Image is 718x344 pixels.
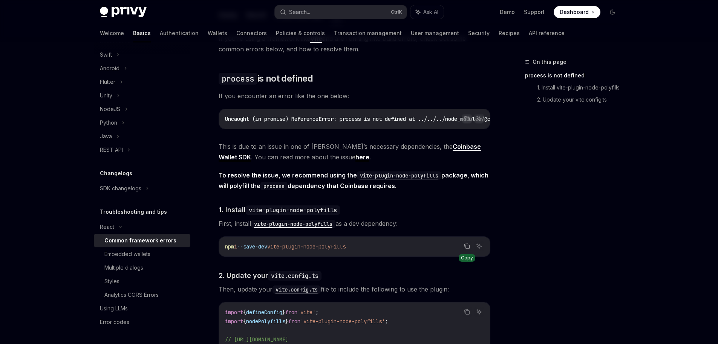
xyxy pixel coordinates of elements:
[285,318,288,325] span: }
[100,318,129,327] div: Error codes
[300,318,385,325] span: 'vite-plugin-node-polyfills'
[525,69,625,82] a: process is not defined
[529,24,565,42] a: API reference
[219,218,490,229] span: First, install as a dev dependency:
[237,243,267,250] span: --save-dev
[94,288,190,302] a: Analytics CORS Errors
[537,82,625,94] a: 1. Install vite-plugin-node-polyfills
[410,5,444,19] button: Ask AI
[268,271,321,281] code: vite.config.ts
[225,243,234,250] span: npm
[234,243,237,250] span: i
[537,94,625,106] a: 2. Update your vite.config.ts
[251,220,335,227] a: vite-plugin-node-polyfills
[104,290,159,299] div: Analytics CORS Errors
[462,307,472,317] button: Copy the contents from the code block
[94,315,190,329] a: Error codes
[100,105,120,114] div: NodeJS
[104,277,119,286] div: Styles
[104,250,150,259] div: Embedded wallets
[334,24,402,42] a: Transaction management
[462,241,472,251] button: Copy the contents from the code block
[273,285,321,293] a: vite.config.ts
[100,118,117,127] div: Python
[100,184,141,193] div: SDK changelogs
[100,50,112,59] div: Swift
[385,318,388,325] span: ;
[160,24,199,42] a: Authentication
[219,205,340,215] span: 1. Install
[474,241,484,251] button: Ask AI
[236,24,267,42] a: Connectors
[100,169,132,178] h5: Changelogs
[459,254,475,262] div: Copy
[423,8,438,16] span: Ask AI
[225,116,623,122] span: Uncaught (in promise) ReferenceError: process is not defined at ../../../node_modules/@coinbase/w...
[282,309,285,316] span: }
[355,153,369,161] a: here
[246,318,285,325] span: nodePolyfills
[251,220,335,228] code: vite-plugin-node-polyfills
[100,24,124,42] a: Welcome
[246,309,282,316] span: defineConfig
[219,171,488,190] strong: To resolve the issue, we recommend using the package, which will polyfill the dependency that Coi...
[100,91,112,100] div: Unity
[100,207,167,216] h5: Troubleshooting and tips
[524,8,545,16] a: Support
[285,309,297,316] span: from
[219,33,490,54] span: If you’re using a framework like and are running into build errors, check out some common errors ...
[100,132,112,141] div: Java
[94,234,190,247] a: Common framework errors
[606,6,618,18] button: Toggle dark mode
[315,309,318,316] span: ;
[225,318,243,325] span: import
[104,236,176,245] div: Common framework errors
[219,141,490,162] span: This is due to an issue in one of [PERSON_NAME]’s necessary dependencies, the . You can read more...
[474,307,484,317] button: Ask AI
[94,302,190,315] a: Using LLMs
[499,24,520,42] a: Recipes
[468,24,490,42] a: Security
[104,263,143,272] div: Multiple dialogs
[289,8,310,17] div: Search...
[219,73,257,85] code: process
[100,77,115,86] div: Flutter
[100,145,123,154] div: REST API
[219,73,313,85] span: is not defined
[357,171,441,179] a: vite-plugin-node-polyfills
[288,318,300,325] span: from
[246,205,340,215] code: vite-plugin-node-polyfills
[267,243,346,250] span: vite-plugin-node-polyfills
[243,309,246,316] span: {
[474,114,484,123] button: Ask AI
[225,336,288,343] span: // [URL][DOMAIN_NAME]
[100,304,128,313] div: Using LLMs
[560,8,589,16] span: Dashboard
[297,309,315,316] span: 'vite'
[260,182,288,190] code: process
[219,284,490,295] span: Then, update your file to include the following to use the plugin:
[462,114,472,123] button: Copy the contents from the code block
[219,270,321,281] span: 2. Update your
[94,261,190,275] a: Multiple dialogs
[94,275,190,288] a: Styles
[133,24,151,42] a: Basics
[276,24,325,42] a: Policies & controls
[208,24,227,42] a: Wallets
[94,247,190,261] a: Embedded wallets
[533,57,566,66] span: On this page
[243,318,246,325] span: {
[100,7,147,17] img: dark logo
[275,5,407,19] button: Search...CtrlK
[219,91,490,101] span: If you encounter an error like the one below:
[391,9,402,15] span: Ctrl K
[225,309,243,316] span: import
[500,8,515,16] a: Demo
[100,64,119,73] div: Android
[100,222,114,231] div: React
[554,6,600,18] a: Dashboard
[411,24,459,42] a: User management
